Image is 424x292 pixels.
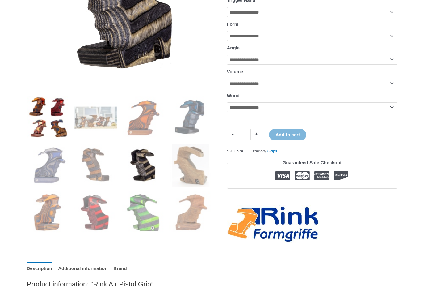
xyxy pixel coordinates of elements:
img: Rink Air Pistol Grip - Image 9 [27,191,70,234]
input: Product quantity [239,129,251,140]
img: Rink Air Pistol Grip - Image 12 [169,191,212,234]
img: Rink Air Pistol Grip - Image 7 [122,144,165,187]
img: Rink Air Pistol Grip - Image 10 [74,191,117,234]
iframe: Customer reviews powered by Trustpilot [227,193,397,201]
img: Rink Air Pistol Grip - Image 3 [122,96,165,139]
img: Rink Air Pistol Grip - Image 8 [169,144,212,187]
img: Rink Air Pistol Grip - Image 2 [74,96,117,139]
img: Rink Air Pistol Grip - Image 4 [169,96,212,139]
a: Grips [267,149,277,153]
a: Brand [113,262,127,275]
label: Volume [227,69,243,74]
a: - [227,129,239,140]
span: N/A [237,149,244,153]
label: Angle [227,45,240,50]
img: Rink Air Pistol Grip - Image 5 [27,144,70,187]
button: Add to cart [269,129,306,140]
legend: Guaranteed Safe Checkout [280,158,344,167]
a: Rink-Formgriffe [227,205,320,243]
label: Form [227,21,239,27]
img: Rink Air Pistol Grip [27,96,70,139]
img: Rink Air Pistol Grip - Image 6 [74,144,117,187]
a: Additional information [58,262,107,275]
img: Rink Air Pistol Grip - Image 11 [122,191,165,234]
span: Category: [249,147,277,155]
span: SKU: [227,147,244,155]
h2: Product information: “Rink Air Pistol Grip” [27,280,397,289]
a: + [251,129,262,140]
label: Wood [227,93,240,98]
a: Description [27,262,52,275]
